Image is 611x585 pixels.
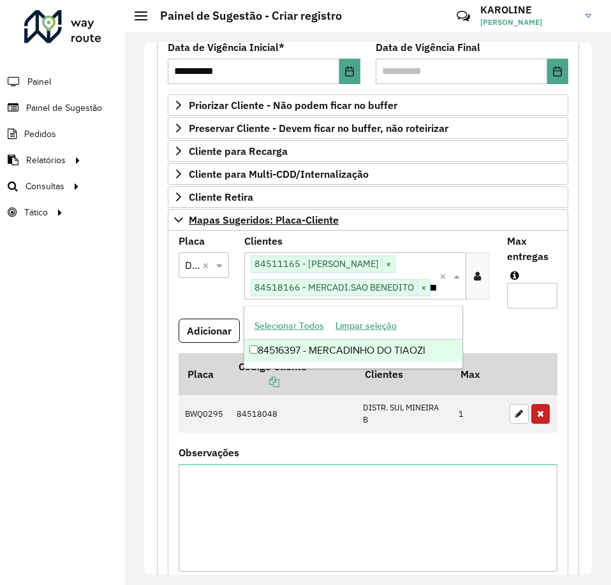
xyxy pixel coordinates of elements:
label: Placa [179,233,205,249]
button: Choose Date [547,59,568,84]
a: Cliente para Multi-CDD/Internalização [168,163,568,185]
em: Máximo de clientes que serão colocados na mesma rota com os clientes informados [510,270,519,280]
a: Cliente Retira [168,186,568,208]
a: Cliente para Recarga [168,140,568,162]
label: Data de Vigência Inicial [168,40,284,55]
span: Clear all [439,268,450,284]
th: Clientes [356,353,452,395]
td: 84518048 [230,395,357,433]
button: Limpar seleção [330,316,402,336]
button: Selecionar Todos [249,316,330,336]
span: Relatórios [26,154,66,167]
span: Pedidos [24,127,56,141]
span: [PERSON_NAME] [480,17,576,28]
label: Observações [179,445,239,460]
h3: KAROLINE [480,4,576,16]
a: Preservar Cliente - Devem ficar no buffer, não roteirizar [168,117,568,139]
span: Cliente para Recarga [189,146,288,156]
label: Clientes [244,233,283,249]
span: Clear all [202,257,213,273]
span: 84518166 - MERCADI.SAO BENEDITO [251,280,417,295]
button: Adicionar [179,319,240,343]
td: BWQ0295 [179,395,230,433]
h2: Painel de Sugestão - Criar registro [147,9,342,23]
a: Contato Rápido [450,3,477,30]
span: Cliente para Multi-CDD/Internalização [189,169,369,179]
span: Mapas Sugeridos: Placa-Cliente [189,215,339,225]
div: 84516397 - MERCADINHO DO TIAOZI [244,340,462,361]
button: Choose Date [339,59,360,84]
label: Data de Vigência Final [376,40,480,55]
span: Painel [27,75,51,89]
a: Copiar [239,375,279,388]
span: × [382,257,395,272]
a: Priorizar Cliente - Não podem ficar no buffer [168,94,568,116]
td: DISTR. SUL MINEIRA B [356,395,452,433]
span: Cliente Retira [189,192,253,202]
th: Placa [179,353,230,395]
a: Mapas Sugeridos: Placa-Cliente [168,209,568,231]
th: Max [452,353,503,395]
span: Priorizar Cliente - Não podem ficar no buffer [189,100,397,110]
ng-dropdown-panel: Options list [244,306,463,369]
label: Max entregas [507,233,557,264]
span: Painel de Sugestão [26,101,102,115]
span: Consultas [26,180,64,193]
td: 1 [452,395,503,433]
span: 84511165 - [PERSON_NAME] [251,256,382,271]
span: × [417,280,430,296]
th: Código Cliente [230,353,357,395]
span: Tático [24,206,48,219]
span: Preservar Cliente - Devem ficar no buffer, não roteirizar [189,123,448,133]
